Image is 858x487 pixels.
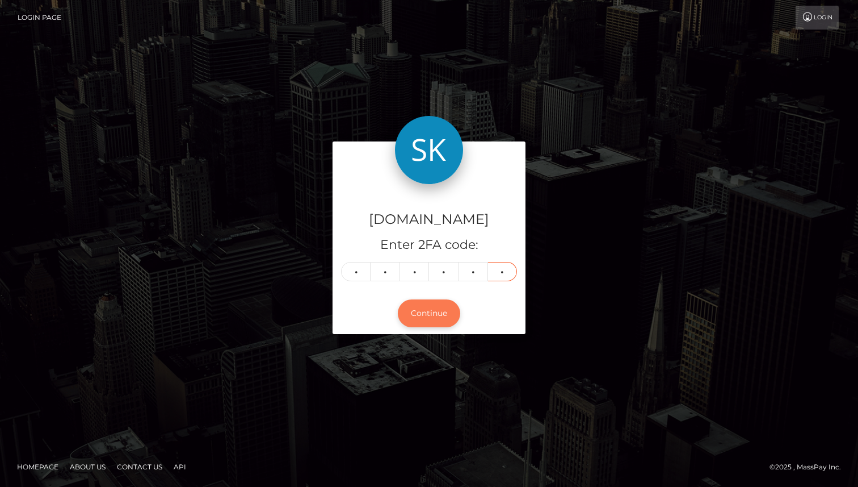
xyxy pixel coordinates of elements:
a: API [169,458,191,476]
img: Skin.Land [395,116,463,184]
a: Contact Us [112,458,167,476]
button: Continue [398,299,460,327]
h5: Enter 2FA code: [341,236,517,254]
a: Login [796,6,839,30]
a: About Us [65,458,110,476]
div: © 2025 , MassPay Inc. [769,461,849,473]
h4: [DOMAIN_NAME] [341,210,517,230]
a: Login Page [18,6,61,30]
a: Homepage [12,458,63,476]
